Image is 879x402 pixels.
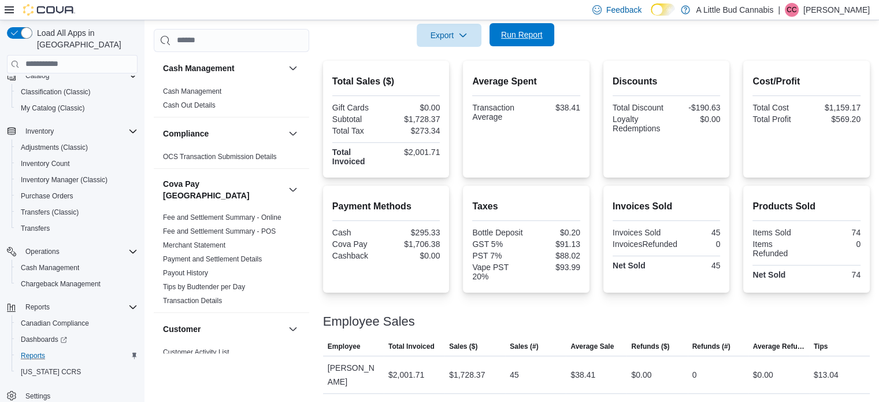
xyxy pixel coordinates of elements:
[21,224,50,233] span: Transfers
[613,239,677,249] div: InvoicesRefunded
[682,239,720,249] div: 0
[388,239,440,249] div: $1,706.38
[32,27,138,50] span: Load All Apps in [GEOGRAPHIC_DATA]
[472,263,524,281] div: Vape PST 20%
[25,127,54,136] span: Inventory
[16,173,112,187] a: Inventory Manager (Classic)
[16,277,105,291] a: Chargeback Management
[21,124,58,138] button: Inventory
[323,315,415,329] h3: Employee Sales
[163,101,216,109] a: Cash Out Details
[16,261,84,275] a: Cash Management
[12,315,142,331] button: Canadian Compliance
[21,104,85,113] span: My Catalog (Classic)
[472,200,580,213] h2: Taxes
[814,342,828,351] span: Tips
[16,205,83,219] a: Transfers (Classic)
[529,263,580,272] div: $93.99
[16,101,138,115] span: My Catalog (Classic)
[809,103,861,112] div: $1,159.17
[669,261,720,270] div: 45
[21,319,89,328] span: Canadian Compliance
[286,183,300,197] button: Cova Pay [GEOGRAPHIC_DATA]
[163,269,208,277] a: Payout History
[16,349,138,363] span: Reports
[163,213,281,222] span: Fee and Settlement Summary - Online
[21,263,79,272] span: Cash Management
[651,3,675,16] input: Dark Mode
[388,103,440,112] div: $0.00
[529,239,580,249] div: $91.13
[25,247,60,256] span: Operations
[21,69,54,83] button: Catalog
[16,349,50,363] a: Reports
[286,322,300,336] button: Customer
[16,222,54,235] a: Transfers
[2,68,142,84] button: Catalog
[16,277,138,291] span: Chargeback Management
[163,153,277,161] a: OCS Transaction Submission Details
[16,316,138,330] span: Canadian Compliance
[21,159,70,168] span: Inventory Count
[753,368,773,382] div: $0.00
[696,3,773,17] p: A Little Bud Cannabis
[472,239,524,249] div: GST 5%
[16,189,78,203] a: Purchase Orders
[669,228,720,237] div: 45
[12,172,142,188] button: Inventory Manager (Classic)
[613,228,664,237] div: Invoices Sold
[332,251,384,260] div: Cashback
[16,101,90,115] a: My Catalog (Classic)
[16,141,92,154] a: Adjustments (Classic)
[21,208,79,217] span: Transfers (Classic)
[388,115,440,124] div: $1,728.37
[21,279,101,289] span: Chargeback Management
[501,29,543,40] span: Run Report
[25,303,50,312] span: Reports
[16,365,138,379] span: Washington CCRS
[510,368,519,382] div: 45
[12,156,142,172] button: Inventory Count
[154,84,309,117] div: Cash Management
[12,100,142,116] button: My Catalog (Classic)
[785,3,799,17] div: Carolyn Cook
[809,228,861,237] div: 74
[163,297,222,305] a: Transaction Details
[323,356,384,393] div: [PERSON_NAME]
[631,368,651,382] div: $0.00
[163,227,276,235] a: Fee and Settlement Summary - POS
[631,342,669,351] span: Refunds ($)
[12,204,142,220] button: Transfers (Classic)
[21,143,88,152] span: Adjustments (Classic)
[21,175,107,185] span: Inventory Manager (Classic)
[752,239,804,258] div: Items Refunded
[570,342,614,351] span: Average Sale
[163,87,221,95] a: Cash Management
[16,85,95,99] a: Classification (Classic)
[163,87,221,96] span: Cash Management
[163,128,209,139] h3: Compliance
[16,261,138,275] span: Cash Management
[472,251,524,260] div: PST 7%
[2,299,142,315] button: Reports
[21,69,138,83] span: Catalog
[787,3,796,17] span: CC
[752,115,804,124] div: Total Profit
[12,331,142,348] a: Dashboards
[163,178,284,201] h3: Cova Pay [GEOGRAPHIC_DATA]
[16,316,94,330] a: Canadian Compliance
[16,205,138,219] span: Transfers (Classic)
[163,62,235,74] h3: Cash Management
[809,270,861,279] div: 74
[2,123,142,139] button: Inventory
[570,368,595,382] div: $38.41
[613,115,664,133] div: Loyalty Redemptions
[332,239,384,249] div: Cova Pay
[669,115,720,124] div: $0.00
[803,3,870,17] p: [PERSON_NAME]
[163,227,276,236] span: Fee and Settlement Summary - POS
[163,268,208,278] span: Payout History
[163,213,281,222] a: Fee and Settlement Summary - Online
[163,323,284,335] button: Customer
